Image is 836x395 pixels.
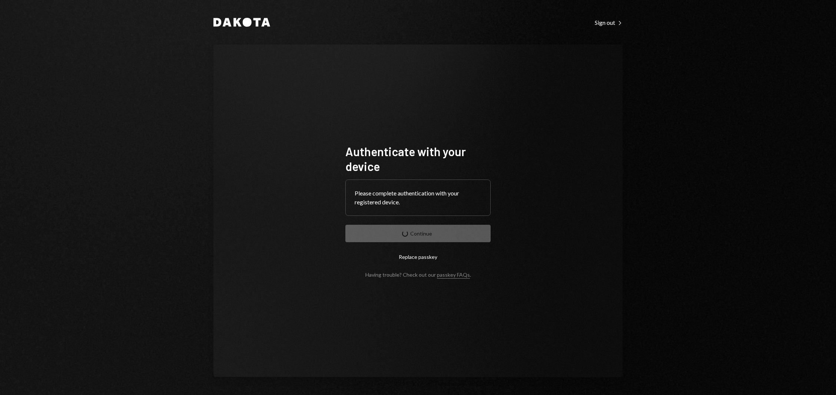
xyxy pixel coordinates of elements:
div: Having trouble? Check out our . [365,271,471,278]
button: Replace passkey [345,248,491,266]
div: Please complete authentication with your registered device. [355,189,481,207]
a: passkey FAQs [437,271,470,279]
div: Sign out [595,19,623,26]
a: Sign out [595,18,623,26]
h1: Authenticate with your device [345,144,491,174]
